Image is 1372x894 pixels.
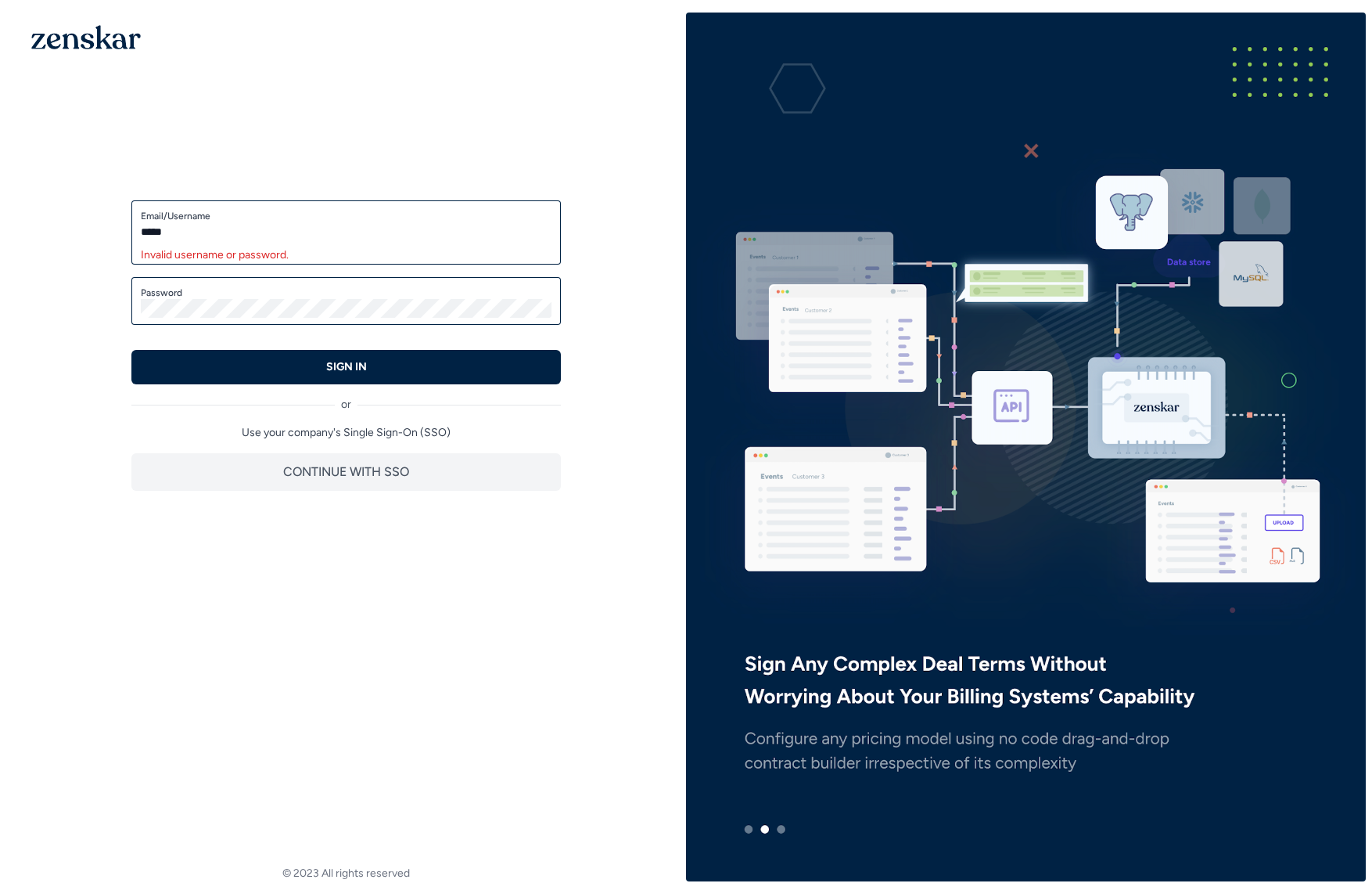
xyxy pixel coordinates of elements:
img: 1OGAJ2xQqyY4LXKgY66KYq0eOWRCkrZdAb3gUhuVAqdWPZE9SRJmCz+oDMSn4zDLXe31Ii730ItAGKgCKgCCgCikA4Av8PJUP... [31,25,141,49]
div: Invalid username or password. [141,247,551,263]
label: Email/Username [141,210,551,222]
button: SIGN IN [131,350,561,384]
footer: © 2023 All rights reserved [6,866,686,881]
div: or [131,384,561,413]
img: e3ZQAAAMhDCM8y96E9JIIDxLgAABAgQIECBAgAABAgQyAoJA5mpDCRAgQIAAAQIECBAgQIAAAQIECBAgQKAsIAiU37edAAECB... [686,10,1366,884]
p: SIGN IN [326,359,367,375]
p: Use your company's Single Sign-On (SSO) [131,425,561,441]
label: Password [141,287,551,299]
button: CONTINUE WITH SSO [131,453,561,491]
